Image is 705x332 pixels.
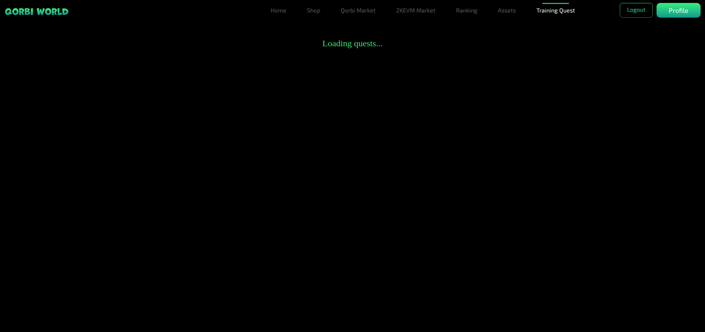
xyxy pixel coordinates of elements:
[304,3,323,18] a: Shop
[268,3,289,18] a: Home
[338,3,379,18] a: Qorbi Market
[4,7,69,16] img: sticky brand-logo
[393,3,438,18] a: ZKEVM Market
[620,3,653,18] button: Logout
[534,3,578,18] a: Training Quest
[495,3,519,18] a: Assets
[669,6,688,15] p: Profile
[453,3,480,18] a: Ranking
